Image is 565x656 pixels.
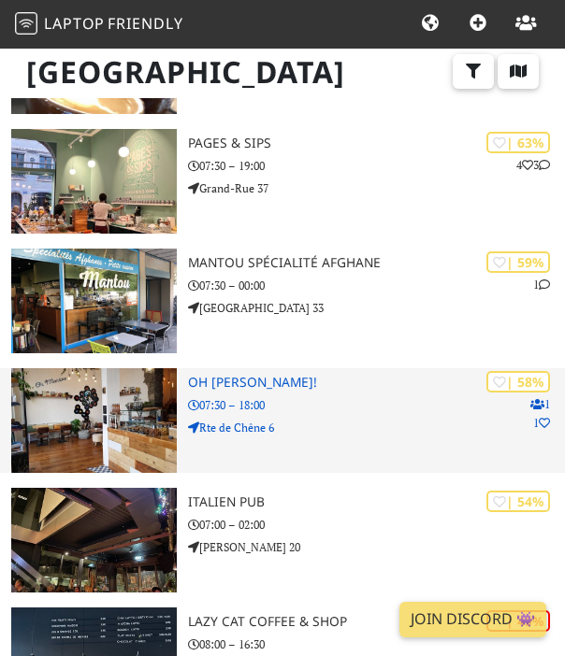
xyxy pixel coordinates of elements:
img: Oh Martine! [11,368,177,473]
h3: Pages & Sips [188,135,565,151]
p: 1 [533,276,550,293]
h3: Mantou spécialité afghane [188,255,565,271]
p: [GEOGRAPHIC_DATA] 33 [188,299,565,317]
div: | 54% [486,491,550,512]
div: | 58% [486,371,550,392]
img: Italien Pub [11,488,177,592]
p: 07:30 – 19:00 [188,157,565,175]
div: | 59% [486,251,550,273]
a: LaptopFriendly LaptopFriendly [15,8,183,41]
h1: [GEOGRAPHIC_DATA] [11,47,554,98]
p: 07:30 – 18:00 [188,396,565,414]
h3: Italien Pub [188,494,565,510]
span: Laptop [44,13,105,34]
p: Rte de Chêne 6 [188,419,565,436]
div: | 63% [486,132,550,153]
p: 1 1 [530,395,550,431]
img: Mantou spécialité afghane [11,249,177,353]
p: 4 3 [516,156,550,174]
img: Pages & Sips [11,129,177,234]
h3: Oh [PERSON_NAME]! [188,375,565,391]
img: LaptopFriendly [15,12,37,35]
p: 07:30 – 00:00 [188,277,565,294]
span: Friendly [108,13,182,34]
p: Grand-Rue 37 [188,179,565,197]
